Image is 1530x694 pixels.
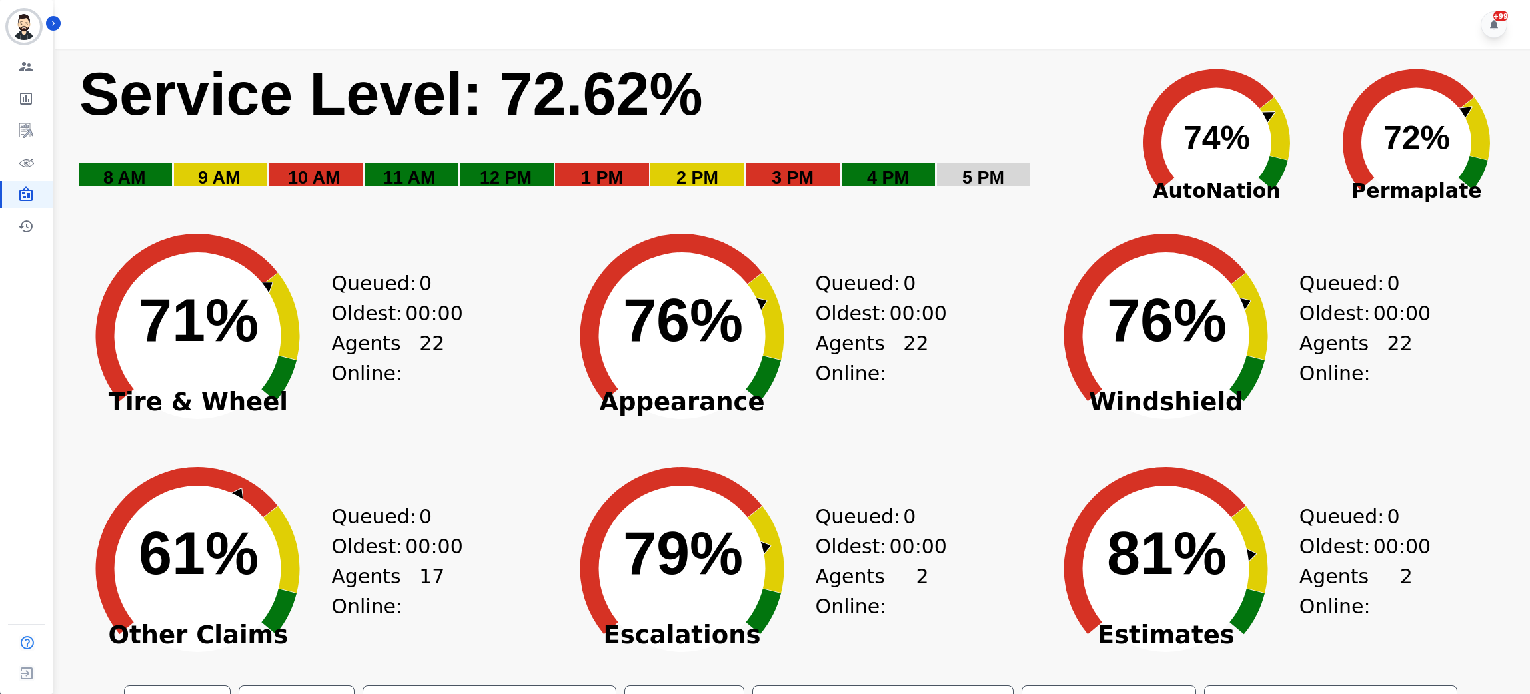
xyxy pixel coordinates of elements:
[405,298,462,328] span: 00:00
[772,168,814,188] text: 3 PM
[1183,119,1250,157] text: 74%
[1299,328,1413,388] div: Agents Online:
[1033,629,1299,642] span: Estimates
[288,168,341,188] text: 10 AM
[816,531,916,561] div: Oldest:
[903,502,916,531] span: 0
[383,168,436,188] text: 11 AM
[1299,531,1399,561] div: Oldest:
[419,561,444,621] span: 17
[1373,298,1431,328] span: 00:00
[916,561,928,621] span: 2
[889,531,946,561] span: 00:00
[480,168,532,188] text: 12 PM
[1383,119,1450,157] text: 72%
[1033,396,1299,409] span: Windshield
[1493,11,1508,21] div: +99
[1299,561,1413,621] div: Agents Online:
[1299,268,1399,298] div: Queued:
[549,396,816,409] span: Appearance
[331,268,431,298] div: Queued:
[1117,176,1317,206] span: AutoNation
[331,502,431,531] div: Queued:
[419,328,444,388] span: 22
[65,396,331,409] span: Tire & Wheel
[549,629,816,642] span: Escalations
[1299,298,1399,328] div: Oldest:
[903,328,928,388] span: 22
[962,168,1004,188] text: 5 PM
[65,629,331,642] span: Other Claims
[405,531,462,561] span: 00:00
[331,531,431,561] div: Oldest:
[1317,176,1517,206] span: Permaplate
[1400,561,1413,621] span: 2
[1107,287,1227,354] text: 76%
[816,268,916,298] div: Queued:
[419,268,432,298] span: 0
[1387,328,1413,388] span: 22
[78,58,1109,208] svg: Service Level: 0%
[1373,531,1431,561] span: 00:00
[676,168,718,188] text: 2 PM
[198,168,241,188] text: 9 AM
[331,561,444,621] div: Agents Online:
[903,268,916,298] span: 0
[623,520,743,587] text: 79%
[419,502,432,531] span: 0
[889,298,946,328] span: 00:00
[331,298,431,328] div: Oldest:
[139,520,259,587] text: 61%
[816,561,929,621] div: Agents Online:
[139,287,259,354] text: 71%
[816,502,916,531] div: Queued:
[816,298,916,328] div: Oldest:
[331,328,444,388] div: Agents Online:
[79,61,703,127] text: Service Level: 72.62%
[581,168,623,188] text: 1 PM
[8,11,40,43] img: Bordered avatar
[867,168,909,188] text: 4 PM
[103,168,146,188] text: 8 AM
[1299,502,1399,531] div: Queued:
[1107,520,1227,587] text: 81%
[816,328,929,388] div: Agents Online:
[1387,502,1399,531] span: 0
[1387,268,1399,298] span: 0
[623,287,743,354] text: 76%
